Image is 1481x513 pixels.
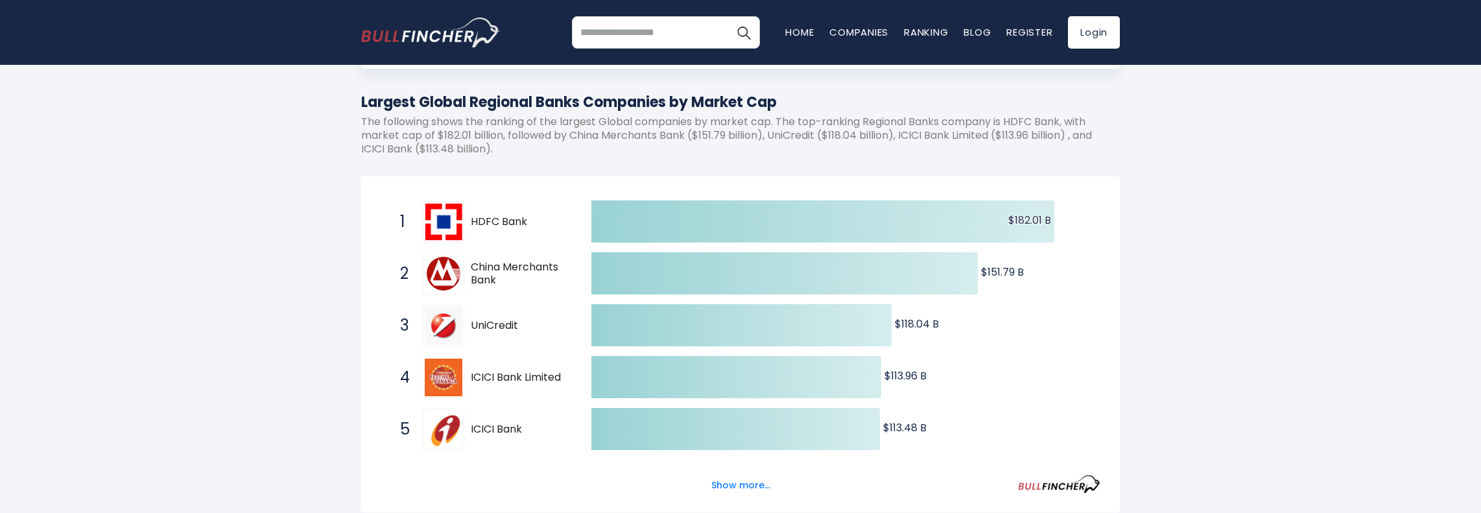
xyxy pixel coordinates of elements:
span: ICICI Bank [471,423,569,436]
span: ICICI Bank Limited [471,371,569,385]
img: HDFC Bank [425,203,462,241]
button: Show more... [704,475,778,496]
text: $113.96 B [884,368,927,383]
span: China Merchants Bank [471,261,569,288]
h1: Largest Global Regional Banks Companies by Market Cap [361,91,1120,113]
img: ICICI Bank Limited [425,359,462,396]
a: Home [785,25,814,39]
text: $151.79 B [981,265,1024,280]
span: 2 [394,263,407,285]
text: $113.48 B [883,420,927,435]
p: The following shows the ranking of the largest Global companies by market cap. The top-ranking Re... [361,115,1120,156]
span: 3 [394,315,407,337]
span: HDFC Bank [471,215,569,229]
span: 1 [394,211,407,233]
a: Login [1068,16,1120,49]
span: 4 [394,366,407,388]
span: 5 [394,418,407,440]
img: China Merchants Bank [427,257,460,291]
a: Go to homepage [361,18,501,47]
a: Ranking [904,25,948,39]
img: bullfincher logo [361,18,501,47]
img: UniCredit [425,307,462,344]
text: $118.04 B [895,316,939,331]
text: $182.01 B [1008,213,1051,228]
span: UniCredit [471,319,569,333]
a: Companies [829,25,888,39]
a: Register [1006,25,1052,39]
a: Blog [964,25,991,39]
img: ICICI Bank [425,411,462,448]
button: Search [728,16,760,49]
